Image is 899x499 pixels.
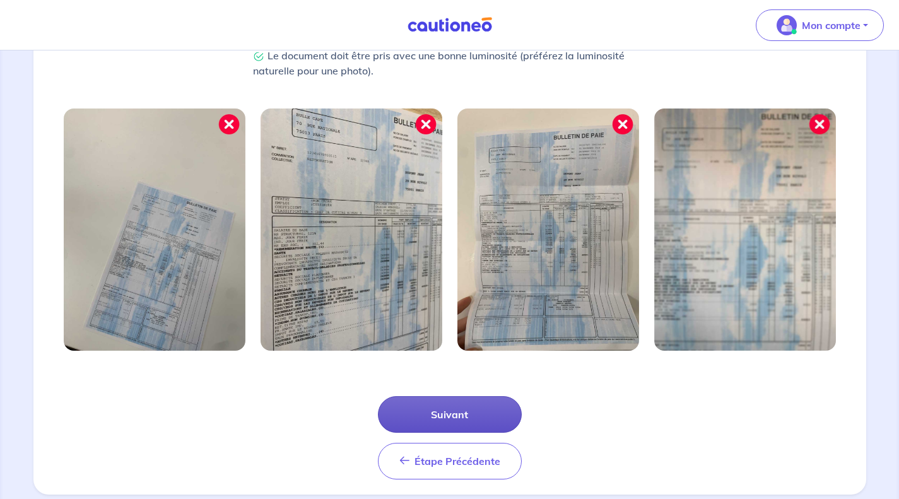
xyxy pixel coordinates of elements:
img: illu_account_valid_menu.svg [777,15,797,35]
button: Suivant [378,396,522,433]
img: Image mal cadrée 4 [654,109,836,351]
p: Mon compte [802,18,861,33]
img: Check [253,51,264,62]
span: Étape Précédente [414,455,500,467]
img: Cautioneo [402,17,497,33]
img: Image mal cadrée 1 [64,109,245,351]
button: Étape Précédente [378,443,522,479]
img: Image mal cadrée 3 [457,109,639,351]
button: illu_account_valid_menu.svgMon compte [756,9,884,41]
img: Image mal cadrée 2 [261,109,442,351]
